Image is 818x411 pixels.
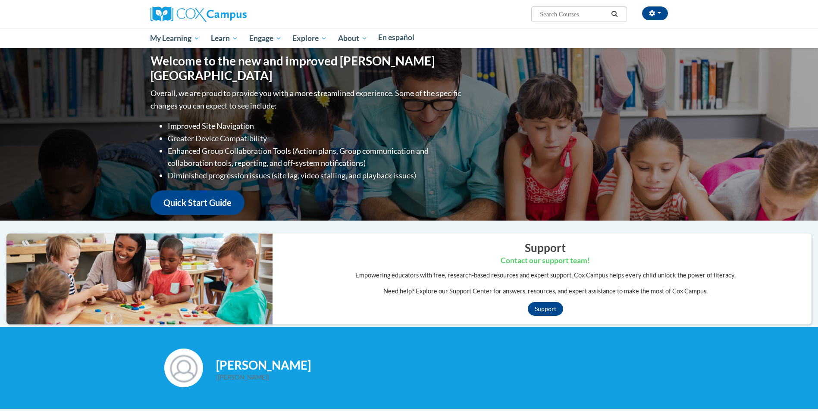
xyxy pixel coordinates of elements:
[216,358,654,373] h4: [PERSON_NAME]
[642,6,668,20] button: Account Settings
[279,286,812,296] p: Need help? Explore our Support Center for answers, resources, and expert assistance to make the m...
[249,33,282,44] span: Engage
[244,28,287,48] a: Engage
[292,33,327,44] span: Explore
[373,28,420,47] a: En español
[332,28,373,48] a: About
[211,33,238,44] span: Learn
[528,302,563,316] a: Support
[138,28,681,48] div: Main menu
[611,11,618,18] i: 
[168,120,463,132] li: Improved Site Navigation
[150,54,463,83] h1: Welcome to the new and improved [PERSON_NAME][GEOGRAPHIC_DATA]
[150,10,247,17] a: Cox Campus
[279,240,812,255] h2: Support
[145,28,206,48] a: My Learning
[150,33,200,44] span: My Learning
[168,145,463,170] li: Enhanced Group Collaboration Tools (Action plans, Group communication and collaboration tools, re...
[287,28,332,48] a: Explore
[150,87,463,112] p: Overall, we are proud to provide you with a more streamlined experience. Some of the specific cha...
[608,9,621,19] button: Search
[279,255,812,266] h3: Contact our support team!
[150,190,244,215] a: Quick Start Guide
[338,33,367,44] span: About
[205,28,244,48] a: Learn
[168,132,463,145] li: Greater Device Compatibility
[539,9,608,19] input: Search Courses
[279,271,812,280] p: Empowering educators with free, research-based resources and expert support, Cox Campus helps eve...
[378,33,414,42] span: En español
[168,169,463,182] li: Diminished progression issues (site lag, video stalling, and playback issues)
[216,373,654,382] div: ([PERSON_NAME])
[150,6,247,22] img: Cox Campus
[164,349,203,387] img: Profile Image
